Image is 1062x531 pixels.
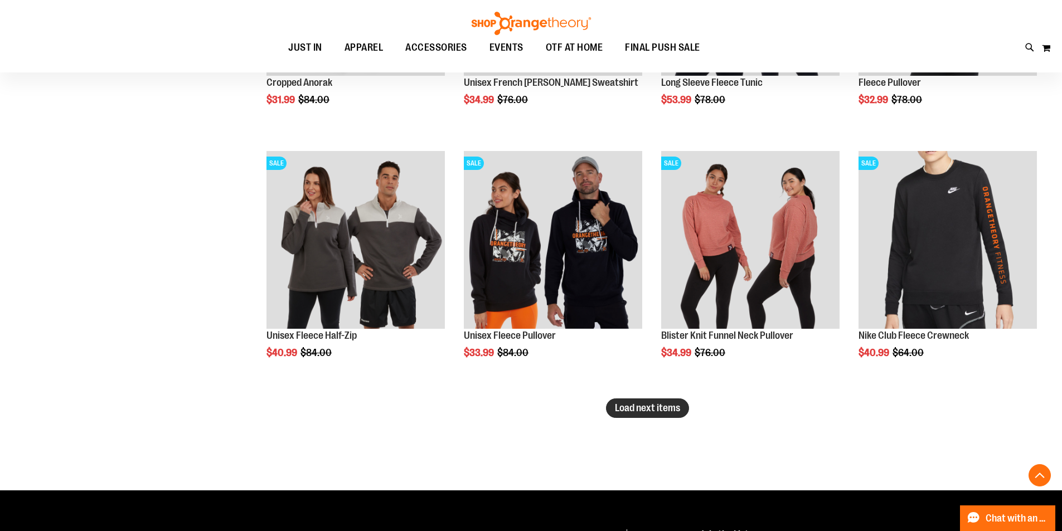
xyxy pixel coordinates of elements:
span: ACCESSORIES [405,35,467,60]
span: $76.00 [497,94,530,105]
span: OTF AT HOME [546,35,603,60]
a: Nike Club Fleece Crewneck [859,330,969,341]
span: $76.00 [695,347,727,358]
a: Product image for Blister Knit Funnelneck PulloverSALE [661,151,840,331]
div: product [458,145,648,387]
img: Shop Orangetheory [470,12,593,35]
span: $31.99 [266,94,297,105]
span: Chat with an Expert [986,513,1049,524]
a: Product image for Unisex Fleece Half ZipSALE [266,151,445,331]
div: product [656,145,845,387]
img: Product image for Unisex Fleece Pullover [464,151,642,329]
a: Long Sleeve Fleece Tunic [661,77,763,88]
span: SALE [266,157,287,170]
span: $40.99 [859,347,891,358]
span: $40.99 [266,347,299,358]
span: $84.00 [497,347,530,358]
a: ACCESSORIES [394,35,478,61]
button: Load next items [606,398,689,418]
button: Back To Top [1029,464,1051,486]
span: JUST IN [288,35,322,60]
span: $32.99 [859,94,890,105]
a: Unisex French [PERSON_NAME] Sweatshirt [464,77,638,88]
span: EVENTS [489,35,523,60]
div: product [261,145,450,387]
div: product [853,145,1042,387]
a: FINAL PUSH SALE [614,35,711,61]
span: $78.00 [891,94,924,105]
span: $84.00 [298,94,331,105]
img: Product image for Unisex Fleece Half Zip [266,151,445,329]
a: Product image for Nike Club Fleece CrewneckSALE [859,151,1037,331]
a: Blister Knit Funnel Neck Pullover [661,330,793,341]
span: $34.99 [464,94,496,105]
span: $64.00 [893,347,925,358]
span: $33.99 [464,347,496,358]
a: Unisex Fleece Half-Zip [266,330,357,341]
a: EVENTS [478,35,535,61]
a: Cropped Anorak [266,77,332,88]
a: JUST IN [277,35,333,61]
span: $78.00 [695,94,727,105]
img: Product image for Nike Club Fleece Crewneck [859,151,1037,329]
span: SALE [859,157,879,170]
span: $53.99 [661,94,693,105]
a: OTF AT HOME [535,35,614,61]
span: FINAL PUSH SALE [625,35,700,60]
span: $84.00 [300,347,333,358]
span: SALE [464,157,484,170]
a: APPAREL [333,35,395,60]
span: SALE [661,157,681,170]
img: Product image for Blister Knit Funnelneck Pullover [661,151,840,329]
span: APPAREL [345,35,384,60]
a: Fleece Pullover [859,77,921,88]
span: $34.99 [661,347,693,358]
a: Product image for Unisex Fleece PulloverSALE [464,151,642,331]
a: Unisex Fleece Pullover [464,330,556,341]
button: Chat with an Expert [960,505,1056,531]
span: Load next items [615,402,680,413]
